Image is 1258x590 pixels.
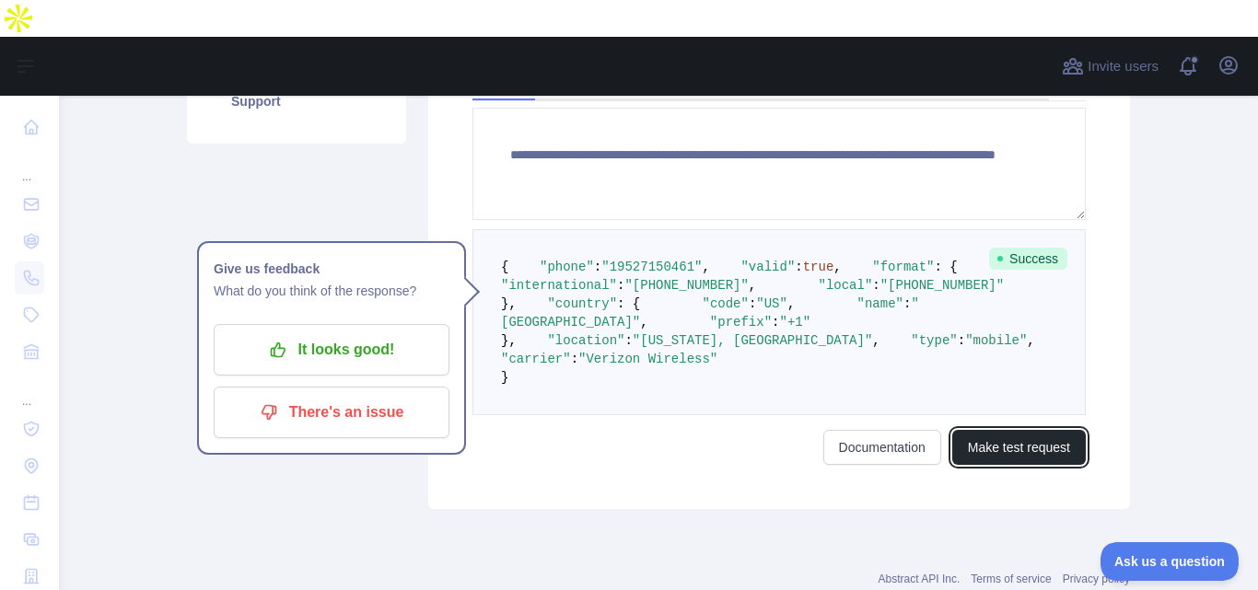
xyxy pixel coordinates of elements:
[214,280,449,302] p: What do you think of the response?
[227,334,436,365] p: It looks good!
[617,296,640,311] span: : {
[989,248,1067,270] span: Success
[624,278,748,293] span: "[PHONE_NUMBER]"
[578,352,717,366] span: "Verizon Wireless"
[787,296,795,311] span: ,
[903,296,911,311] span: :
[501,278,617,293] span: "international"
[227,397,436,428] p: There's an issue
[880,278,1004,293] span: "[PHONE_NUMBER]"
[1027,333,1034,348] span: ,
[209,81,384,121] a: Support
[214,324,449,376] button: It looks good!
[1088,56,1159,77] span: Invite users
[702,260,709,274] span: ,
[872,278,879,293] span: :
[740,260,795,274] span: "valid"
[15,372,44,409] div: ...
[952,430,1086,465] button: Make test request
[911,333,957,348] span: "type"
[772,315,779,330] span: :
[1101,542,1240,581] iframe: Toggle Customer Support
[547,333,624,348] span: "location"
[501,333,517,348] span: },
[1058,52,1162,81] button: Invite users
[710,315,772,330] span: "prefix"
[624,333,632,348] span: :
[935,260,958,274] span: : {
[756,296,787,311] span: "US"
[872,333,879,348] span: ,
[547,296,617,311] span: "country"
[857,296,903,311] span: "name"
[749,278,756,293] span: ,
[823,430,941,465] a: Documentation
[749,296,756,311] span: :
[965,333,1027,348] span: "mobile"
[1063,573,1130,585] a: Privacy policy
[594,260,601,274] span: :
[617,278,624,293] span: :
[540,260,594,274] span: "phone"
[214,387,449,438] button: There's an issue
[818,278,872,293] span: "local"
[872,260,934,274] span: "format"
[501,352,571,366] span: "carrier"
[501,260,508,274] span: {
[501,370,508,385] span: }
[601,260,702,274] span: "19527150461"
[640,315,647,330] span: ,
[833,260,841,274] span: ,
[803,260,834,274] span: true
[633,333,872,348] span: "[US_STATE], [GEOGRAPHIC_DATA]"
[795,260,802,274] span: :
[779,315,810,330] span: "+1"
[958,333,965,348] span: :
[879,573,961,585] a: Abstract API Inc.
[702,296,748,311] span: "code"
[571,352,578,366] span: :
[501,296,517,311] span: },
[15,147,44,184] div: ...
[214,258,449,280] h1: Give us feedback
[971,573,1051,585] a: Terms of service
